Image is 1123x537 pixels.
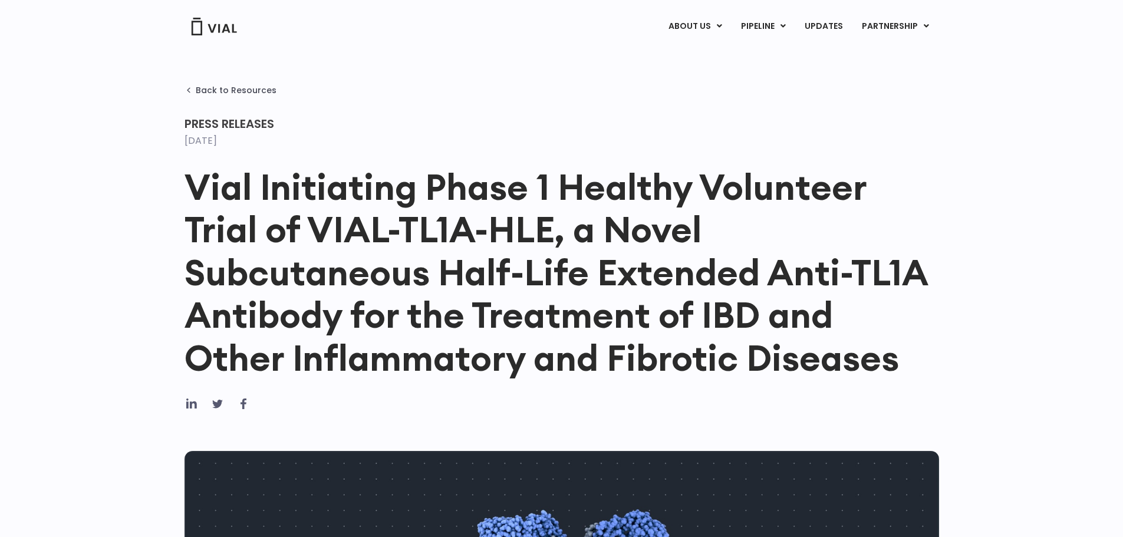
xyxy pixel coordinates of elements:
div: Share on twitter [210,397,225,411]
span: Back to Resources [196,85,276,95]
a: UPDATES [795,17,852,37]
div: Share on linkedin [185,397,199,411]
a: Back to Resources [185,85,276,95]
a: ABOUT USMenu Toggle [659,17,731,37]
a: PARTNERSHIPMenu Toggle [852,17,938,37]
a: PIPELINEMenu Toggle [732,17,795,37]
div: Share on facebook [236,397,251,411]
h1: Vial Initiating Phase 1 Healthy Volunteer Trial of VIAL-TL1A-HLE, a Novel Subcutaneous Half-Life ... [185,166,939,379]
img: Vial Logo [190,18,238,35]
time: [DATE] [185,134,217,147]
span: Press Releases [185,116,274,132]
